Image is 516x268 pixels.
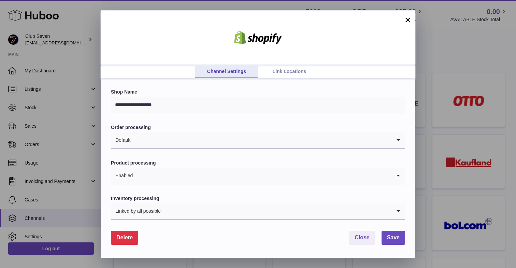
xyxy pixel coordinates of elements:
[116,235,133,240] span: Delete
[387,235,400,240] span: Save
[111,132,131,148] span: Default
[349,231,375,245] button: Close
[111,203,405,220] div: Search for option
[404,16,412,24] button: ×
[111,89,405,95] label: Shop Name
[131,132,391,148] input: Search for option
[195,65,258,78] a: Channel Settings
[161,203,391,219] input: Search for option
[111,168,133,184] span: Enabled
[111,231,138,245] button: Delete
[111,168,405,184] div: Search for option
[133,168,391,184] input: Search for option
[229,31,287,44] img: shopify
[111,203,161,219] span: Linked by all possible
[258,65,321,78] a: Link Locations
[382,231,405,245] button: Save
[355,235,370,240] span: Close
[111,124,405,131] label: Order processing
[111,132,405,149] div: Search for option
[111,195,405,202] label: Inventory processing
[111,160,405,166] label: Product processing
